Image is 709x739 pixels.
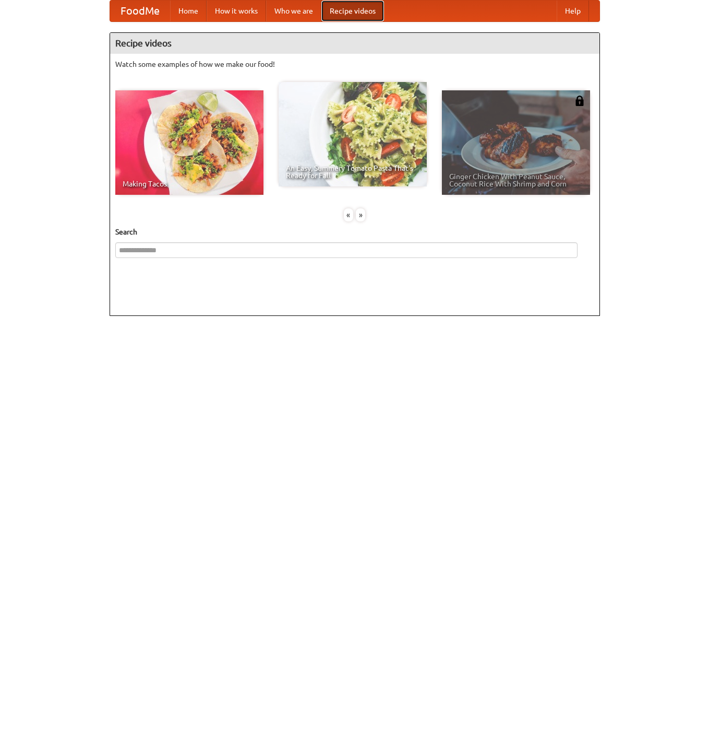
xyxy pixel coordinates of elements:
a: Making Tacos [115,90,263,195]
p: Watch some examples of how we make our food! [115,59,594,69]
h4: Recipe videos [110,33,599,54]
img: 483408.png [574,96,585,106]
a: Home [170,1,207,21]
a: Who we are [266,1,321,21]
div: « [344,208,353,221]
h5: Search [115,227,594,237]
span: An Easy, Summery Tomato Pasta That's Ready for Fall [286,165,419,179]
a: An Easy, Summery Tomato Pasta That's Ready for Fall [279,82,427,186]
a: FoodMe [110,1,170,21]
a: Recipe videos [321,1,384,21]
div: » [356,208,365,221]
a: Help [557,1,589,21]
a: How it works [207,1,266,21]
span: Making Tacos [123,180,256,187]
